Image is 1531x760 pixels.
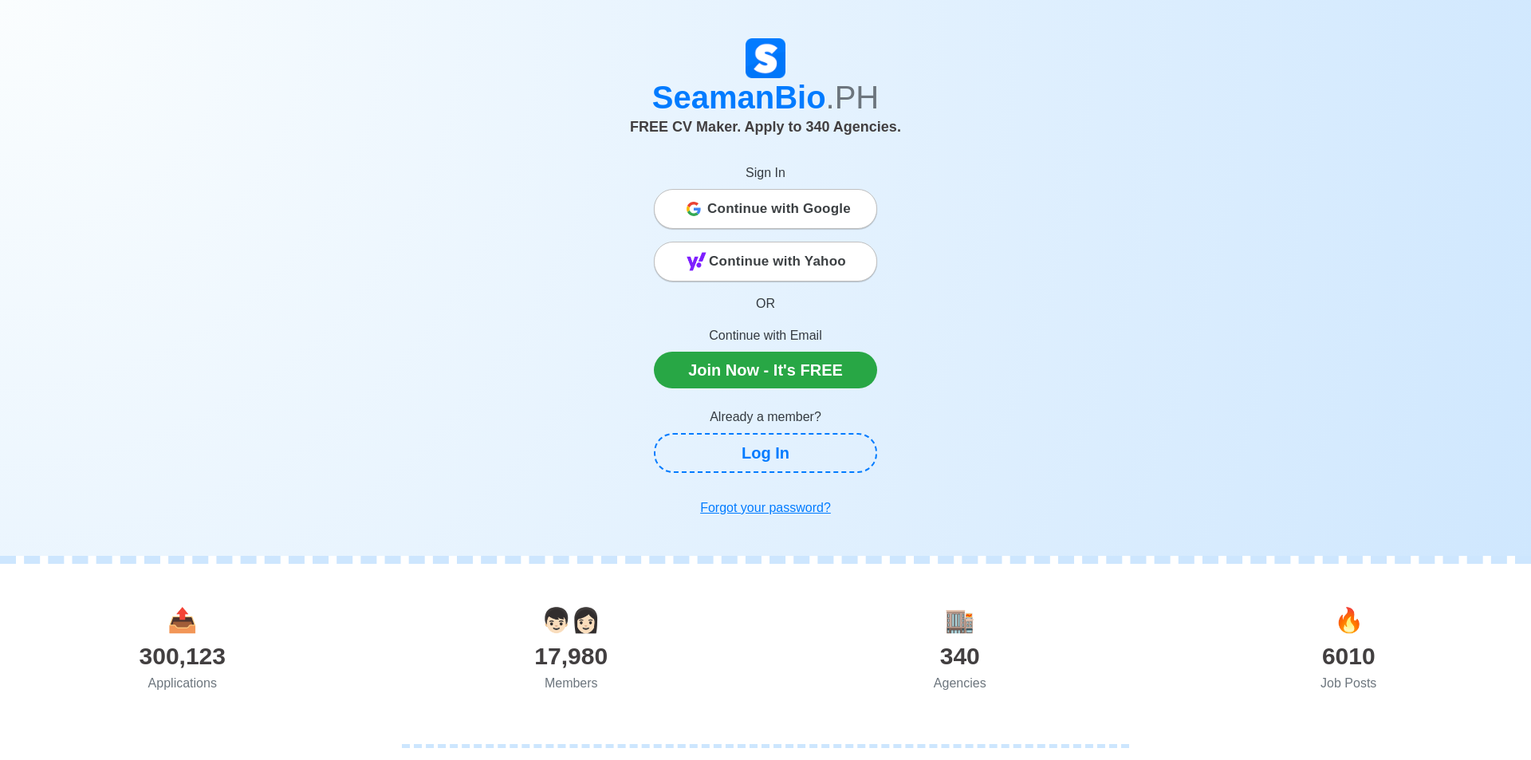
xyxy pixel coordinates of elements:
[707,193,851,225] span: Continue with Google
[323,78,1208,116] h1: SeamanBio
[1334,607,1364,633] span: jobs
[654,242,877,282] button: Continue with Yahoo
[709,246,846,278] span: Continue with Yahoo
[377,638,766,674] div: 17,980
[654,492,877,524] a: Forgot your password?
[654,408,877,427] p: Already a member?
[541,607,600,633] span: users
[654,189,877,229] button: Continue with Google
[630,119,901,135] span: FREE CV Maker. Apply to 340 Agencies.
[654,294,877,313] p: OR
[654,326,877,345] p: Continue with Email
[654,352,877,388] a: Join Now - It's FREE
[826,80,880,115] span: .PH
[654,163,877,183] p: Sign In
[945,607,974,633] span: agencies
[765,674,1155,693] div: Agencies
[167,607,197,633] span: applications
[654,433,877,473] a: Log In
[765,638,1155,674] div: 340
[377,674,766,693] div: Members
[700,501,831,514] u: Forgot your password?
[746,38,785,78] img: Logo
